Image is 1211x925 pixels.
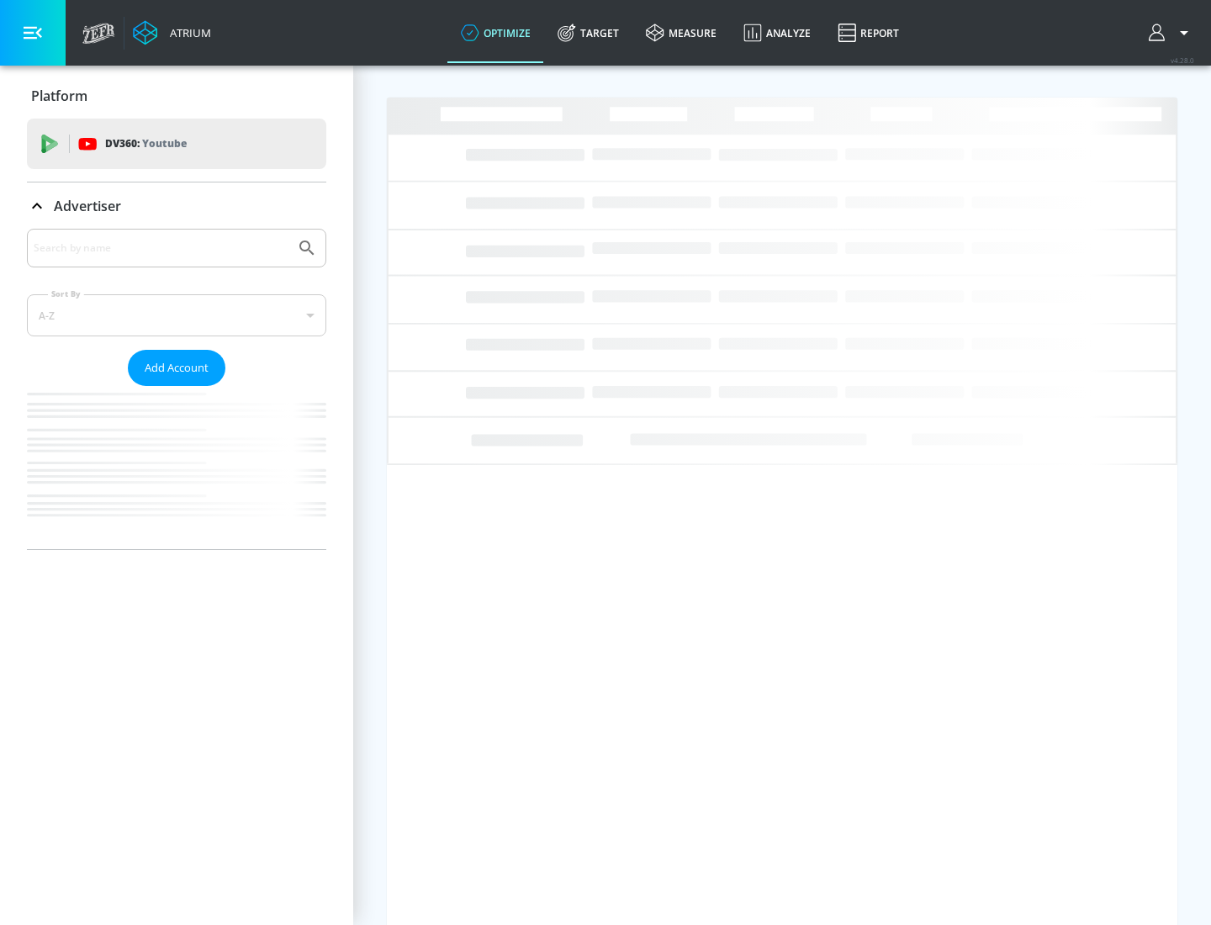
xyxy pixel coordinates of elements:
p: Platform [31,87,87,105]
input: Search by name [34,237,288,259]
a: Report [824,3,912,63]
a: measure [632,3,730,63]
div: Atrium [163,25,211,40]
span: Add Account [145,358,209,378]
a: Analyze [730,3,824,63]
a: Target [544,3,632,63]
button: Add Account [128,350,225,386]
p: DV360: [105,135,187,153]
a: Atrium [133,20,211,45]
div: A-Z [27,294,326,336]
p: Advertiser [54,197,121,215]
div: Advertiser [27,182,326,230]
div: Platform [27,72,326,119]
div: DV360: Youtube [27,119,326,169]
label: Sort By [48,288,84,299]
a: optimize [447,3,544,63]
span: v 4.28.0 [1171,55,1194,65]
div: Advertiser [27,229,326,549]
nav: list of Advertiser [27,386,326,549]
p: Youtube [142,135,187,152]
